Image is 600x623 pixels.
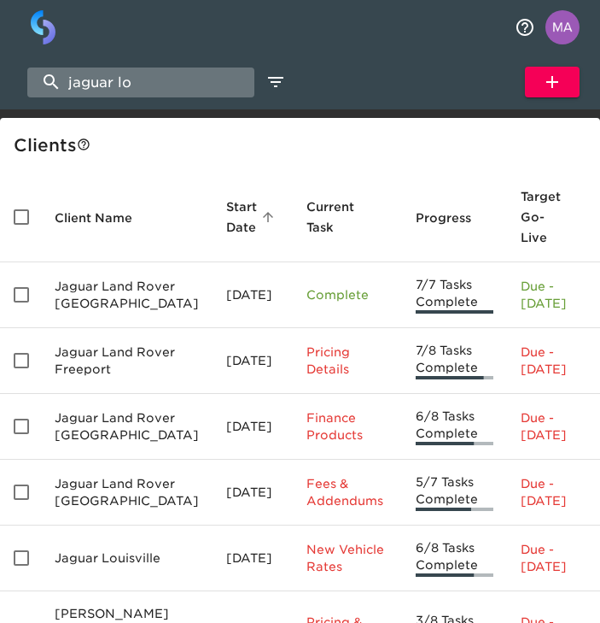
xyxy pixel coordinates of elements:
p: Pricing Details [306,344,388,378]
span: Progress [416,208,493,228]
p: Due - [DATE] [521,475,583,509]
p: Due - [DATE] [521,278,583,312]
td: Jaguar Land Rover [GEOGRAPHIC_DATA] [41,262,213,328]
input: search [27,68,254,97]
p: Due - [DATE] [521,541,583,575]
td: Jaguar Louisville [41,526,213,591]
p: Finance Products [306,409,388,444]
span: Target Go-Live [521,186,583,248]
span: Start Date [226,197,279,238]
span: Calculated based on the start date and the duration of all Tasks contained in this Hub. [521,186,561,248]
td: 6/8 Tasks Complete [402,394,507,460]
td: Jaguar Land Rover Freeport [41,328,213,394]
p: Due - [DATE] [521,344,583,378]
p: Complete [306,286,388,303]
td: [DATE] [213,262,293,328]
td: 7/7 Tasks Complete [402,262,507,328]
button: notifications [504,7,545,48]
td: 5/7 Tasks Complete [402,460,507,526]
span: Client Name [55,208,154,228]
td: Jaguar Land Rover [GEOGRAPHIC_DATA] [41,460,213,526]
img: Profile [545,10,580,44]
p: Fees & Addendums [306,475,388,509]
td: 6/8 Tasks Complete [402,526,507,591]
img: logo [31,10,55,44]
svg: This is a list of all of your clients and clients shared with you [77,138,90,151]
p: New Vehicle Rates [306,541,388,575]
span: Current Task [306,197,388,238]
button: edit [261,68,290,97]
td: [DATE] [213,526,293,591]
p: Due - [DATE] [521,409,583,444]
td: [DATE] [213,328,293,394]
td: [DATE] [213,394,293,460]
span: This is the next Task in this Hub that should be completed [306,197,366,238]
div: Client s [14,132,593,159]
td: [DATE] [213,460,293,526]
td: Jaguar Land Rover [GEOGRAPHIC_DATA] [41,394,213,460]
td: 7/8 Tasks Complete [402,328,507,394]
